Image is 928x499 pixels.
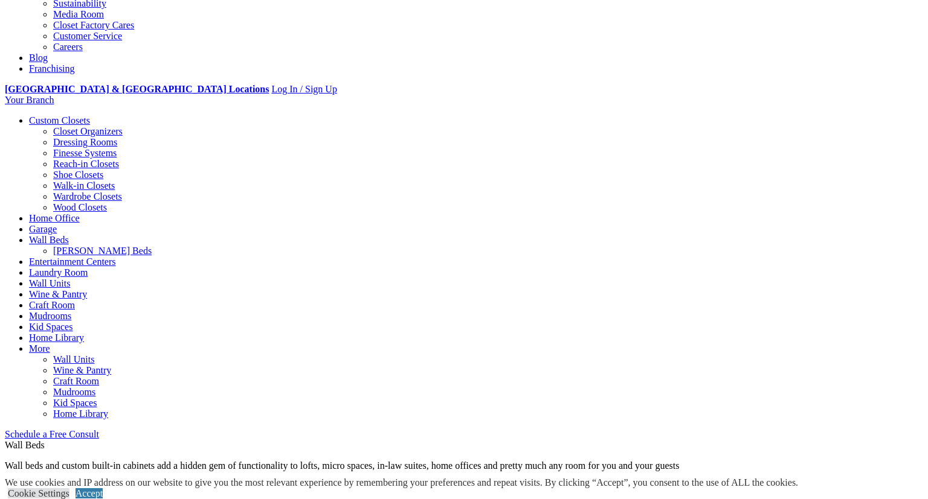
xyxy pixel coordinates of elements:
[29,332,84,343] a: Home Library
[29,256,116,267] a: Entertainment Centers
[5,84,269,94] a: [GEOGRAPHIC_DATA] & [GEOGRAPHIC_DATA] Locations
[29,267,88,278] a: Laundry Room
[5,440,45,450] span: Wall Beds
[29,63,75,74] a: Franchising
[53,180,115,191] a: Walk-in Closets
[53,20,134,30] a: Closet Factory Cares
[53,246,152,256] a: [PERSON_NAME] Beds
[53,398,97,408] a: Kid Spaces
[5,460,923,471] p: Wall beds and custom built-in cabinets add a hidden gem of functionality to lofts, micro spaces, ...
[53,202,107,212] a: Wood Closets
[29,300,75,310] a: Craft Room
[53,31,122,41] a: Customer Service
[76,488,103,498] a: Accept
[29,235,69,245] a: Wall Beds
[29,52,48,63] a: Blog
[53,365,111,375] a: Wine & Pantry
[5,477,798,488] div: We use cookies and IP address on our website to give you the most relevant experience by remember...
[53,387,95,397] a: Mudrooms
[29,311,71,321] a: Mudrooms
[29,322,72,332] a: Kid Spaces
[5,95,54,105] a: Your Branch
[53,9,104,19] a: Media Room
[53,42,83,52] a: Careers
[29,224,57,234] a: Garage
[53,376,99,386] a: Craft Room
[29,343,50,354] a: More menu text will display only on big screen
[53,159,119,169] a: Reach-in Closets
[271,84,337,94] a: Log In / Sign Up
[53,137,117,147] a: Dressing Rooms
[53,191,122,202] a: Wardrobe Closets
[53,170,103,180] a: Shoe Closets
[29,213,80,223] a: Home Office
[53,408,108,419] a: Home Library
[53,354,94,364] a: Wall Units
[8,488,69,498] a: Cookie Settings
[29,289,87,299] a: Wine & Pantry
[53,148,117,158] a: Finesse Systems
[5,429,99,439] a: Schedule a Free Consult (opens a dropdown menu)
[53,126,123,136] a: Closet Organizers
[29,278,70,288] a: Wall Units
[29,115,90,126] a: Custom Closets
